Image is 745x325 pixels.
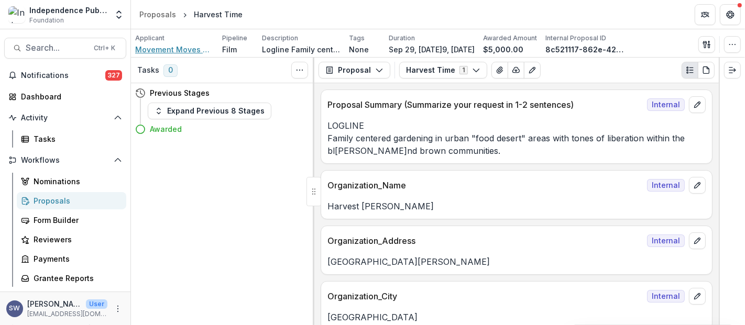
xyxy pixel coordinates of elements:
p: Logline Family centered gardening in urban "food desert" areas with tones of liberation within th... [262,44,341,55]
span: Internal [647,179,685,192]
button: edit [689,177,706,194]
p: Harvest [PERSON_NAME] [327,200,706,212]
p: [GEOGRAPHIC_DATA][PERSON_NAME] [327,255,706,268]
a: Movement Moves Media [135,44,214,55]
div: Grantee Reports [34,273,118,284]
img: Independence Public Media Foundation [8,6,25,23]
div: Harvest Time [194,9,243,20]
button: Edit as form [524,62,541,79]
div: Sherella Williams [9,305,20,312]
p: $5,000.00 [483,44,523,55]
span: Workflows [21,156,109,165]
button: Get Help [720,4,741,25]
h4: Previous Stages [150,87,210,98]
button: Open Activity [4,109,126,126]
button: PDF view [698,62,715,79]
p: Pipeline [222,33,247,43]
span: Internal [647,234,685,247]
div: Payments [34,253,118,264]
a: Tasks [17,130,126,148]
div: Form Builder [34,215,118,226]
div: Dashboard [21,91,118,102]
span: Activity [21,114,109,122]
div: Tasks [34,133,118,144]
a: Dashboard [4,88,126,105]
a: Proposals [17,192,126,209]
a: Form Builder [17,211,126,229]
p: [GEOGRAPHIC_DATA] [327,311,706,323]
p: None [349,44,369,55]
h3: Tasks [137,66,159,75]
button: More [112,302,124,315]
h4: Awarded [150,124,182,135]
a: Grantee Reports [17,270,126,287]
p: [EMAIL_ADDRESS][DOMAIN_NAME] [27,309,107,319]
p: Organization_City [327,290,643,302]
span: 327 [105,70,122,81]
div: Reviewers [34,234,118,245]
button: Expand right [724,62,741,79]
span: Search... [26,43,87,53]
button: Open entity switcher [112,4,126,25]
button: Plaintext view [682,62,698,79]
div: Ctrl + K [92,42,117,54]
button: edit [689,288,706,305]
p: Applicant [135,33,165,43]
p: User [86,299,107,309]
span: Internal [647,290,685,302]
span: Notifications [21,71,105,80]
p: Internal Proposal ID [545,33,606,43]
p: Film [222,44,237,55]
p: Proposal Summary (Summarize your request in 1-2 sentences) [327,98,643,111]
p: Sep 29, [DATE]9, [DATE] [389,44,475,55]
p: [PERSON_NAME] [27,298,82,309]
div: Proposals [34,195,118,206]
div: Nominations [34,176,118,187]
p: LOGLINE Family centered gardening in urban "food desert" areas with tones of liberation within th... [327,119,706,157]
p: Organization_Address [327,234,643,247]
button: Harvest Time1 [399,62,487,79]
a: Payments [17,250,126,267]
button: Notifications327 [4,67,126,84]
p: Description [262,33,298,43]
button: edit [689,96,706,113]
p: Awarded Amount [483,33,537,43]
nav: breadcrumb [135,7,247,22]
button: Search... [4,38,126,59]
a: Proposals [135,7,180,22]
span: Internal [647,98,685,111]
a: Nominations [17,173,126,190]
p: Tags [349,33,365,43]
button: Open Workflows [4,152,126,169]
p: 8c521117-862e-42ba-9486-6d6403632b67 [545,44,624,55]
button: Expand Previous 8 Stages [148,103,271,119]
button: Proposal [319,62,390,79]
span: Foundation [29,16,64,25]
button: Partners [695,4,716,25]
div: Proposals [139,9,176,20]
p: Duration [389,33,415,43]
a: Reviewers [17,231,126,248]
button: Open Documents [4,291,126,308]
p: Organization_Name [327,179,643,192]
button: edit [689,232,706,249]
button: Toggle View Cancelled Tasks [291,62,308,79]
span: 0 [163,64,178,77]
div: Independence Public Media Foundation [29,5,107,16]
button: View Attached Files [491,62,508,79]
